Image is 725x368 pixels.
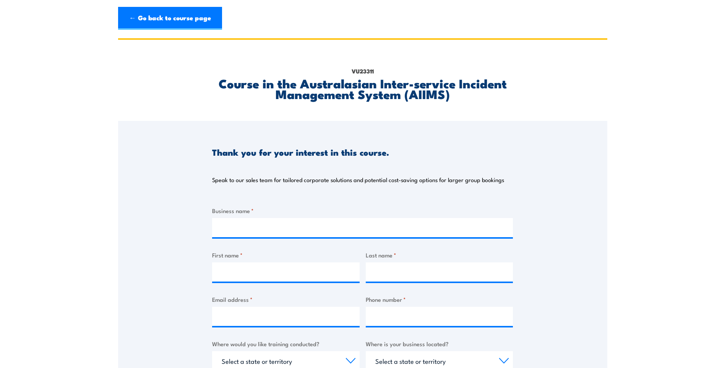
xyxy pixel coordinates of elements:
h3: Thank you for your interest in this course. [212,148,389,156]
a: ← Go back to course page [118,7,222,30]
label: First name [212,251,360,259]
label: Where would you like training conducted? [212,339,360,348]
label: Phone number [366,295,513,304]
label: Email address [212,295,360,304]
label: Last name [366,251,513,259]
h2: Course in the Australasian Inter-service Incident Management System (AIIMS) [212,78,513,99]
p: Speak to our sales team for tailored corporate solutions and potential cost-saving options for la... [212,176,504,184]
p: VU23311 [212,67,513,75]
label: Business name [212,206,513,215]
label: Where is your business located? [366,339,513,348]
